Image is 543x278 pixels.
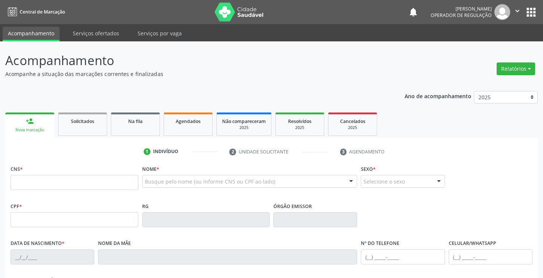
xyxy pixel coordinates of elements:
label: Nome da mãe [98,238,131,249]
div: [PERSON_NAME] [431,6,492,12]
a: Serviços ofertados [67,27,124,40]
p: Acompanhamento [5,51,378,70]
i:  [513,7,522,15]
div: 2025 [281,125,319,131]
span: Agendados [176,118,201,125]
button: notifications [408,7,419,17]
label: Nome [142,163,159,175]
span: Operador de regulação [431,12,492,18]
div: Nova marcação [11,127,49,133]
span: Na fila [128,118,143,125]
div: Indivíduo [153,148,178,155]
label: Sexo [361,163,376,175]
label: Data de nascimento [11,238,64,249]
label: CNS [11,163,23,175]
input: __/__/____ [11,249,94,264]
a: Central de Marcação [5,6,65,18]
button: apps [525,6,538,19]
span: Não compareceram [222,118,266,125]
button: Relatórios [497,62,535,75]
input: (__) _____-_____ [361,249,445,264]
span: Solicitados [71,118,94,125]
label: Órgão emissor [273,201,312,212]
a: Acompanhamento [3,27,60,41]
p: Acompanhe a situação das marcações correntes e finalizadas [5,70,378,78]
label: Celular/WhatsApp [449,238,496,249]
span: Central de Marcação [20,9,65,15]
a: Serviços por vaga [132,27,187,40]
input: (__) _____-_____ [449,249,532,264]
img: img [494,4,510,20]
label: Nº do Telefone [361,238,399,249]
span: Selecione o sexo [364,178,405,185]
span: Resolvidos [288,118,311,125]
label: CPF [11,201,22,212]
span: Cancelados [340,118,365,125]
label: RG [142,201,149,212]
div: 1 [144,148,150,155]
div: 2025 [222,125,266,131]
button:  [510,4,525,20]
div: person_add [26,117,34,125]
div: 2025 [334,125,371,131]
p: Ano de acompanhamento [405,91,471,100]
span: Busque pelo nome (ou informe CNS ou CPF ao lado) [145,178,275,185]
